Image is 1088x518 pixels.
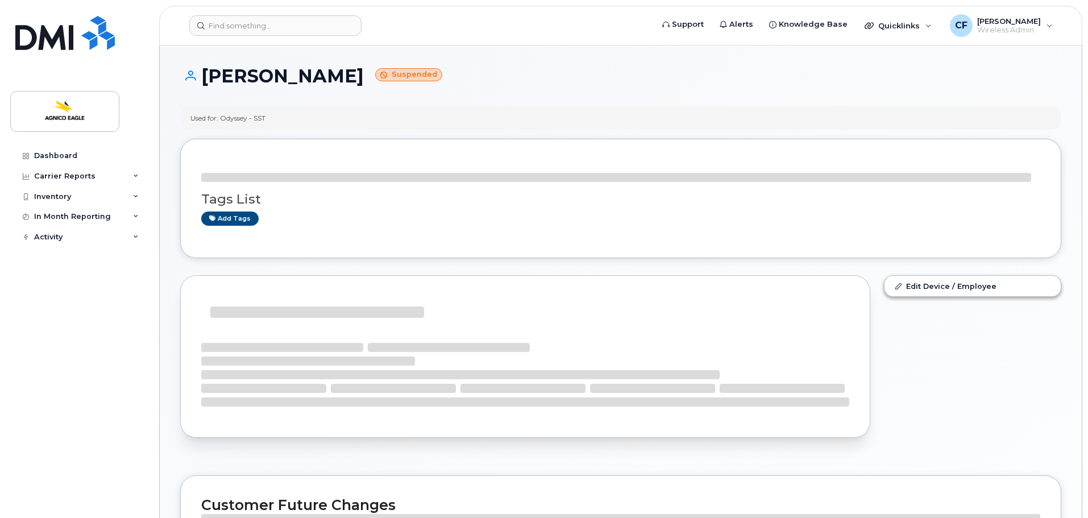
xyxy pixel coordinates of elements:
[190,113,265,123] div: Used for: Odyssey - SST
[375,68,442,81] small: Suspended
[201,192,1040,206] h3: Tags List
[180,66,1061,86] h1: [PERSON_NAME]
[201,212,259,226] a: Add tags
[201,496,1040,513] h2: Customer Future Changes
[884,276,1061,296] a: Edit Device / Employee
